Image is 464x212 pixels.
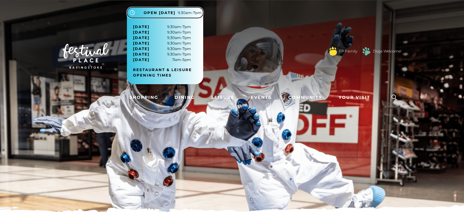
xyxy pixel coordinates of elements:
span: 9.30am-7pm [178,10,202,16]
a: Dining [172,92,197,103]
a: Restaurant & Leisure opening times [133,67,202,78]
span: 9.30am-7pm [133,24,191,30]
span: 9.30am-7pm [133,46,191,52]
a: Events [248,92,274,103]
a: Your Visit [336,92,376,103]
span: Open [DATE] [144,10,175,16]
span: [DATE] [133,30,149,35]
a: Dogs Welcome! [373,49,401,54]
button: Open [DATE] 9.30am-7pm [127,7,203,18]
span: 11am-5pm [133,57,191,63]
span: [DATE] [133,35,149,41]
span: [DATE] [133,57,149,63]
span: [DATE] [133,41,149,46]
img: Festival Place Logo [63,43,109,69]
span: 9.30am-7pm [133,52,191,57]
span: [DATE] [133,52,149,57]
a: Shopping [127,92,161,103]
span: [DATE] [133,46,149,52]
a: Leisure [209,92,237,103]
span: 9.30am-7pm [133,30,191,35]
span: Your Visit [339,94,370,101]
a: Community [286,92,325,103]
a: FP Family [339,49,357,54]
span: 9.30am-7pm [133,35,191,41]
span: [DATE] [133,24,149,30]
span: 9.30am-7pm [133,41,191,46]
